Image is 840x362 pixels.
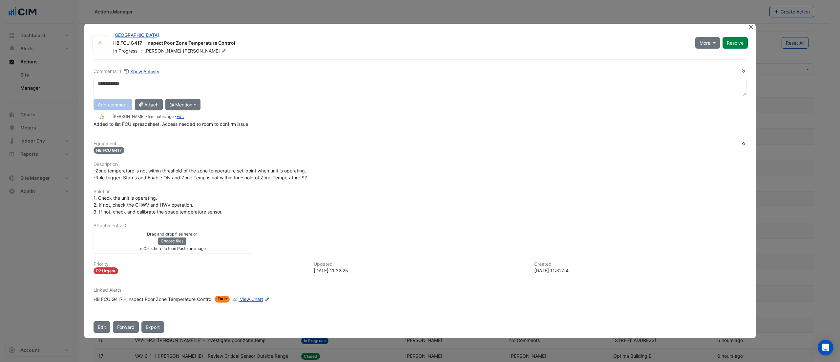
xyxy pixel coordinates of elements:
[700,39,710,46] span: More
[183,48,227,54] span: [PERSON_NAME]
[94,267,118,274] div: P2 Urgent
[138,246,206,251] small: or Click here to then Paste an image
[148,114,174,119] span: 2025-08-27 11:32:25
[144,48,181,54] span: [PERSON_NAME]
[113,40,687,48] div: HB FCU G417 - Inspect Poor Zone Temperature Control
[139,48,143,54] span: ->
[135,99,163,110] button: Attach
[94,68,160,75] div: Comments: 1
[747,24,754,31] button: Close
[215,296,230,303] span: Fault
[264,297,269,302] fa-icon: Edit Linked Alerts
[314,261,526,267] h6: Updated
[94,147,124,154] span: HB FCU G417
[94,296,212,303] div: HB FCU G417 - Inspect Poor Zone Temperature Control
[314,267,526,274] div: [DATE] 11:32:25
[93,40,108,47] img: Adare Manor
[113,114,184,120] small: [PERSON_NAME] - -
[231,296,263,303] a: View Chart
[94,113,110,121] img: Adare Manor
[94,168,307,180] span: -Zone temperature is not within threshold of the zone temperature set-point when unit is operatin...
[147,232,197,237] small: Drag and drop files here or
[94,287,746,293] h6: Linked Alerts
[534,267,746,274] div: [DATE] 11:32:24
[94,121,248,127] span: Added to list FCU spreadsheet. Access needed to room to confirm issue
[113,48,137,54] span: In Progress
[723,37,748,49] button: Resolve
[818,340,833,355] div: Open Intercom Messenger
[240,296,263,302] span: View Chart
[94,195,222,215] span: 1. Check the unit is operating. 2. If not, check the CHWV and HWV operation. 3. If not, check and...
[124,68,160,75] button: Show Activity
[113,321,139,333] button: Forward
[94,189,746,194] h6: Solution
[94,261,306,267] h6: Priority
[94,162,746,167] h6: Description
[695,37,720,49] button: More
[165,99,200,110] button: @ Mention
[177,114,184,119] a: Edit
[113,32,159,38] a: [GEOGRAPHIC_DATA]
[94,223,746,229] h6: Attachments: 0
[534,261,746,267] h6: Created
[158,238,186,245] button: Choose files
[94,321,110,333] button: Edit
[94,141,746,147] h6: Equipment
[141,321,164,333] a: Export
